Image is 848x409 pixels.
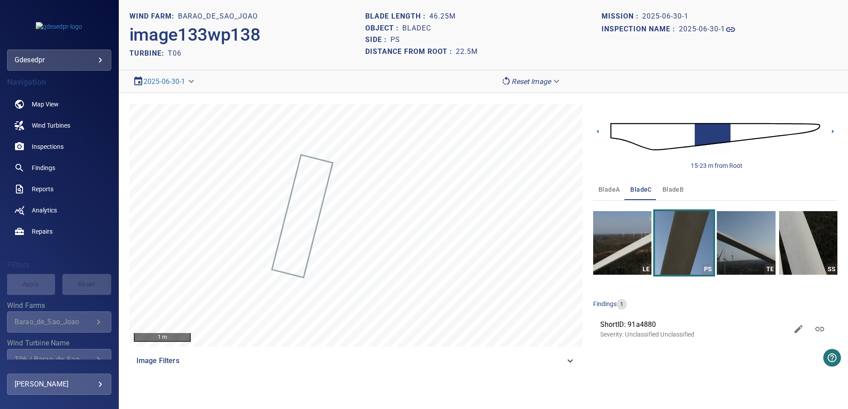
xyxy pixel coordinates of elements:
[602,25,679,34] h1: Inspection name :
[15,53,104,67] div: gdesedpr
[456,48,478,56] h1: 22.5m
[610,111,820,162] img: d
[7,136,111,157] a: inspections noActive
[7,49,111,71] div: gdesedpr
[32,100,59,109] span: Map View
[702,264,713,275] div: PS
[779,211,837,275] a: SS
[598,184,620,195] span: bladeA
[717,211,775,275] a: TE
[640,264,651,275] div: LE
[36,22,82,31] img: gdesedpr-logo
[7,349,111,370] div: Wind Turbine Name
[32,227,53,236] span: Repairs
[593,211,651,275] a: LE
[7,340,111,347] label: Wind Turbine Name
[497,74,565,89] div: Reset Image
[32,121,70,130] span: Wind Turbines
[7,200,111,221] a: analytics noActive
[600,319,788,330] span: ShortID: 91a4880
[365,12,429,21] h1: Blade length :
[365,36,390,44] h1: Side :
[7,115,111,136] a: windturbines noActive
[168,49,182,57] h2: T06
[129,24,261,45] h2: image133wp138
[15,355,93,364] div: T06 / Barao_de_Sao_Joao
[144,77,185,86] a: 2025-06-30-1
[129,49,168,57] h2: TURBINE:
[642,12,689,21] h1: 2025-06-30-1
[617,300,627,309] span: 1
[7,157,111,178] a: findings noActive
[7,94,111,115] a: map noActive
[7,311,111,333] div: Wind Farms
[15,318,93,326] div: Barao_de_Sao_Joao
[602,12,642,21] h1: Mission :
[600,330,788,339] p: Severity: Unclassified Unclassified
[7,302,111,309] label: Wind Farms
[765,264,776,275] div: TE
[15,377,104,391] div: [PERSON_NAME]
[365,48,456,56] h1: Distance from root :
[826,264,837,275] div: SS
[129,12,178,21] h1: WIND FARM:
[7,178,111,200] a: reports noActive
[178,12,258,21] h1: Barao_de_Sao_Joao
[429,12,456,21] h1: 46.25m
[136,356,565,366] span: Image Filters
[7,78,111,87] h4: Navigation
[365,24,402,33] h1: Object :
[593,300,617,307] span: findings
[32,142,64,151] span: Inspections
[402,24,431,33] h1: bladeC
[7,261,111,269] h4: Filters
[390,36,400,44] h1: PS
[691,161,742,170] div: 15-23 m from Root
[7,221,111,242] a: repairs noActive
[511,77,551,86] em: Reset Image
[32,185,53,193] span: Reports
[662,184,684,195] span: bladeB
[679,24,736,35] a: 2025-06-30-1
[129,74,200,89] div: 2025-06-30-1
[630,184,651,195] span: bladeC
[679,25,725,34] h1: 2025-06-30-1
[129,350,583,371] div: Image Filters
[32,163,55,172] span: Findings
[655,211,713,275] a: PS
[32,206,57,215] span: Analytics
